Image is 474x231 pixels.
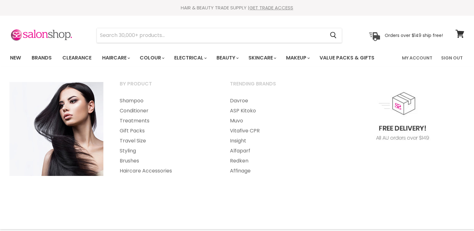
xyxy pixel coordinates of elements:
a: Skincare [244,51,280,64]
a: Electrical [169,51,211,64]
ul: Main menu [112,96,221,176]
a: Gift Packs [112,126,221,136]
a: Colour [135,51,168,64]
form: Product [96,28,342,43]
a: Brands [27,51,56,64]
a: Makeup [281,51,314,64]
a: My Account [398,51,436,64]
a: Insight [222,136,331,146]
a: Travel Size [112,136,221,146]
a: Haircare [97,51,134,64]
a: Haircare Accessories [112,166,221,176]
a: Vitafive CPR [222,126,331,136]
a: Redken [222,156,331,166]
a: Value Packs & Gifts [315,51,379,64]
nav: Main [2,49,472,67]
input: Search [97,28,325,43]
div: HAIR & BEAUTY TRADE SUPPLY | [2,5,472,11]
a: Conditioner [112,106,221,116]
a: Alfaparf [222,146,331,156]
a: Trending Brands [222,79,331,95]
a: Muvo [222,116,331,126]
a: Davroe [222,96,331,106]
a: Shampoo [112,96,221,106]
a: Treatments [112,116,221,126]
a: Beauty [212,51,242,64]
a: Brushes [112,156,221,166]
button: Search [325,28,342,43]
ul: Main menu [222,96,331,176]
a: Affinage [222,166,331,176]
a: New [5,51,26,64]
p: Orders over $149 ship free! [385,32,443,38]
a: ASP Kitoko [222,106,331,116]
a: GET TRADE ACCESS [249,4,293,11]
a: Clearance [58,51,96,64]
ul: Main menu [5,49,389,67]
a: Styling [112,146,221,156]
a: Sign Out [437,51,466,64]
a: By Product [112,79,221,95]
